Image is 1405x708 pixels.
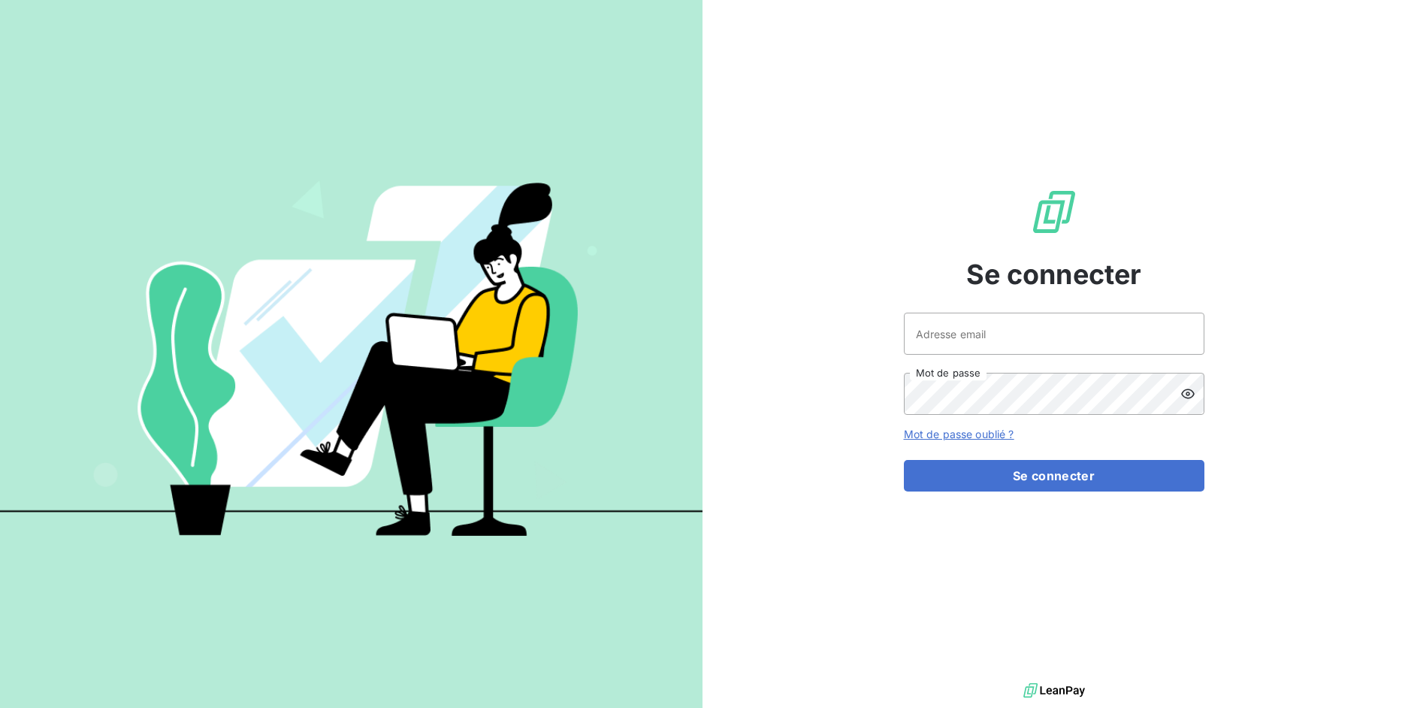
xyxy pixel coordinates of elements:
[1030,188,1078,236] img: Logo LeanPay
[904,313,1204,355] input: placeholder
[904,428,1014,440] a: Mot de passe oublié ?
[1023,679,1085,702] img: logo
[904,460,1204,492] button: Se connecter
[966,254,1142,295] span: Se connecter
